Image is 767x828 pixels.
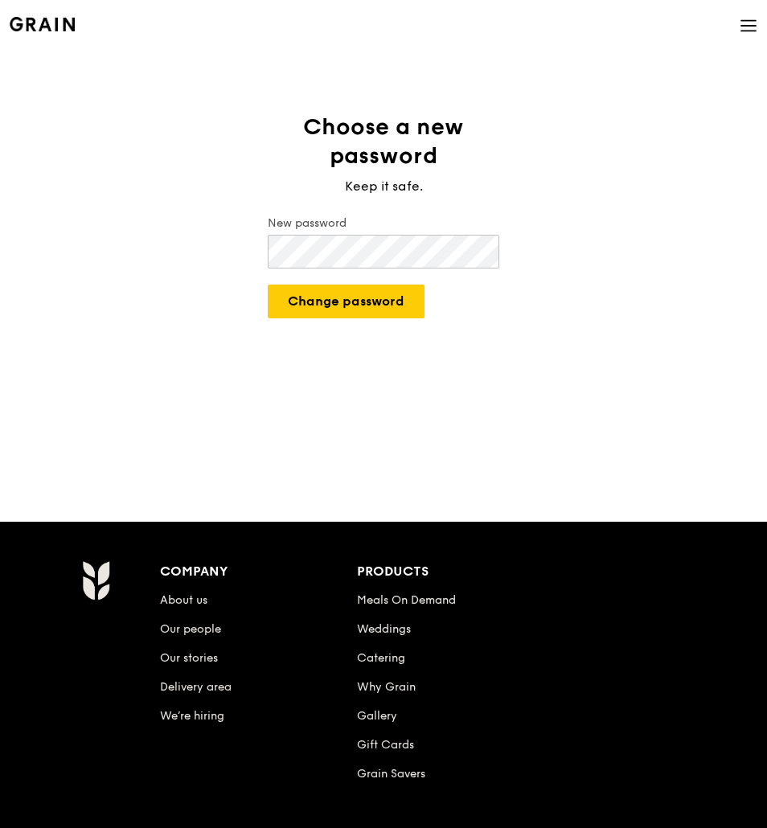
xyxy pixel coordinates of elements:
label: New password [268,215,499,232]
a: Why Grain [357,680,416,694]
div: Products [357,560,722,583]
a: Delivery area [160,680,232,694]
h1: Choose a new password [255,113,512,170]
a: We’re hiring [160,709,224,723]
a: Grain Savers [357,767,425,781]
a: Catering [357,651,405,665]
button: Change password [268,285,425,318]
img: Grain [10,17,75,31]
img: Grain [82,560,110,601]
a: About us [160,593,207,607]
a: Our stories [160,651,218,665]
a: Gift Cards [357,738,414,752]
span: Keep it safe. [345,178,423,194]
a: Weddings [357,622,411,636]
div: Company [160,560,357,583]
a: Meals On Demand [357,593,456,607]
a: Our people [160,622,221,636]
a: Gallery [357,709,397,723]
